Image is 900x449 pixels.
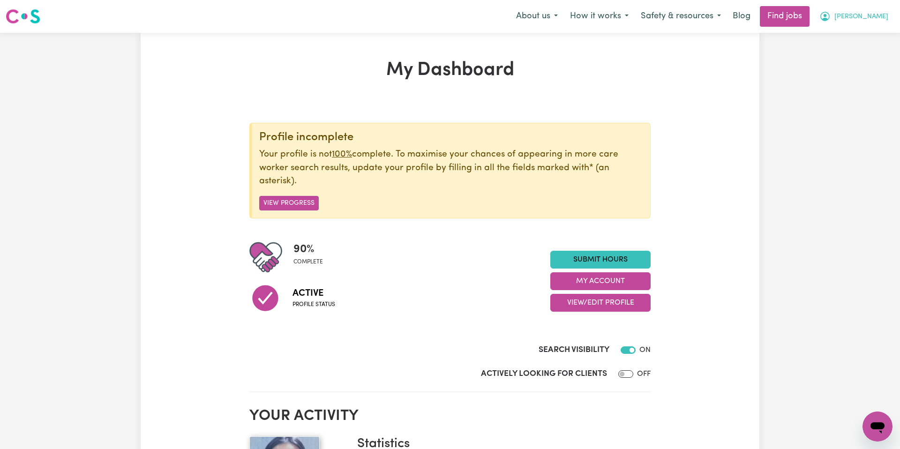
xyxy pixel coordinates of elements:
p: Your profile is not complete. To maximise your chances of appearing in more care worker search re... [259,148,643,188]
span: OFF [637,370,651,378]
a: Careseekers logo [6,6,40,27]
span: complete [293,258,323,266]
button: Safety & resources [635,7,727,26]
img: Careseekers logo [6,8,40,25]
span: [PERSON_NAME] [834,12,888,22]
a: Submit Hours [550,251,651,269]
iframe: Button to launch messaging window [862,412,892,442]
h1: My Dashboard [249,59,651,82]
a: Find jobs [760,6,810,27]
a: Blog [727,6,756,27]
button: View Progress [259,196,319,210]
span: 90 % [293,241,323,258]
span: Profile status [292,300,335,309]
u: 100% [332,150,352,159]
button: About us [510,7,564,26]
button: How it works [564,7,635,26]
span: Active [292,286,335,300]
div: Profile incomplete [259,131,643,144]
label: Actively Looking for Clients [481,368,607,380]
div: Profile completeness: 90% [293,241,330,274]
h2: Your activity [249,407,651,425]
button: My Account [550,272,651,290]
button: View/Edit Profile [550,294,651,312]
span: ON [639,346,651,354]
label: Search Visibility [539,344,609,356]
button: My Account [813,7,894,26]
